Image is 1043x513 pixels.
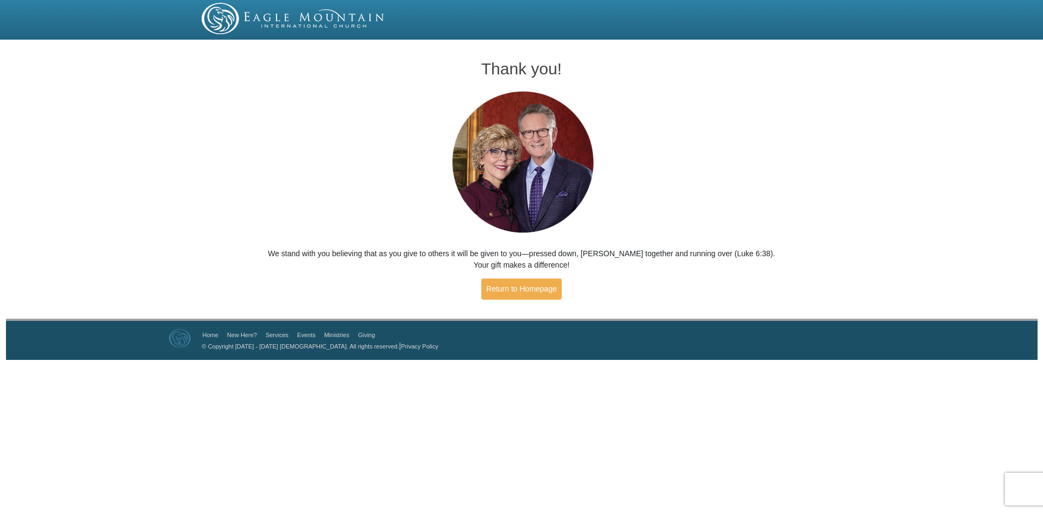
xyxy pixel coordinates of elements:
[442,88,602,237] img: Pastors George and Terri Pearsons
[297,332,316,338] a: Events
[358,332,375,338] a: Giving
[481,278,562,300] a: Return to Homepage
[198,340,438,352] p: |
[169,329,191,347] img: Eagle Mountain International Church
[267,248,777,271] p: We stand with you believing that as you give to others it will be given to you—pressed down, [PER...
[401,343,438,350] a: Privacy Policy
[267,60,777,78] h1: Thank you!
[227,332,257,338] a: New Here?
[203,332,218,338] a: Home
[324,332,349,338] a: Ministries
[266,332,288,338] a: Services
[202,343,399,350] a: © Copyright [DATE] - [DATE] [DEMOGRAPHIC_DATA]. All rights reserved.
[202,3,385,34] img: EMIC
